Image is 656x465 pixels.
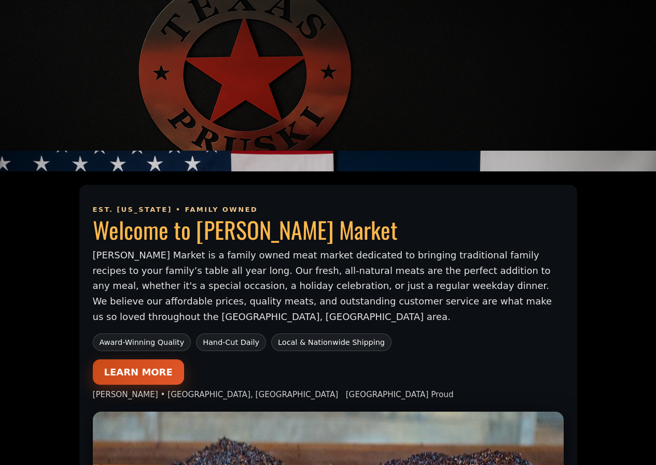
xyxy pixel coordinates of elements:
[196,333,266,351] span: Hand-Cut Daily
[93,359,184,385] a: LEARN MORE
[93,206,564,213] div: EST. [US_STATE] • FAMILY OWNED
[93,248,564,324] p: [PERSON_NAME] Market is a family owned meat market dedicated to bringing traditional family recip...
[93,390,564,399] div: [PERSON_NAME] • [GEOGRAPHIC_DATA], [GEOGRAPHIC_DATA] [GEOGRAPHIC_DATA] Proud
[93,217,564,242] h1: Welcome to [PERSON_NAME] Market
[93,333,191,351] span: Award-Winning Quality
[271,333,392,351] span: Local & Nationwide Shipping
